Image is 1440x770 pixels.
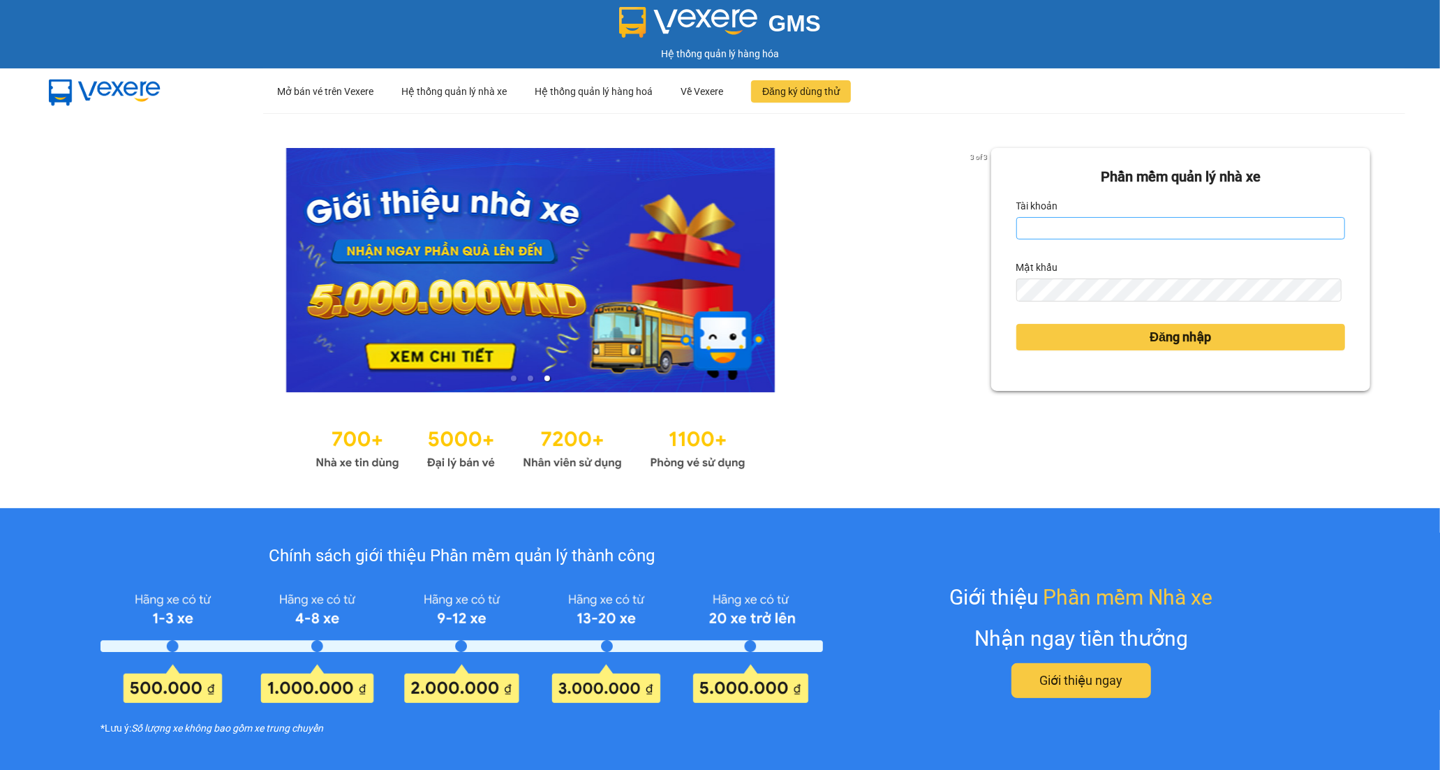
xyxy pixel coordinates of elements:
img: policy-intruduce-detail.png [101,587,823,703]
li: slide item 1 [511,376,517,381]
span: GMS [769,10,821,36]
img: Statistics.png [316,420,745,473]
i: Số lượng xe không bao gồm xe trung chuyển [131,720,323,736]
button: Đăng ký dùng thử [751,80,851,103]
button: Giới thiệu ngay [1011,663,1151,698]
span: Đăng ký dùng thử [762,84,840,99]
label: Tài khoản [1016,195,1058,217]
p: 3 of 3 [967,148,991,166]
img: mbUUG5Q.png [35,68,175,114]
div: Hệ thống quản lý hàng hóa [3,46,1437,61]
div: *Lưu ý: [101,720,823,736]
input: Mật khẩu [1016,279,1342,301]
div: Chính sách giới thiệu Phần mềm quản lý thành công [101,543,823,570]
li: slide item 3 [544,376,550,381]
input: Tài khoản [1016,217,1345,239]
div: Phần mềm quản lý nhà xe [1016,166,1345,188]
span: Đăng nhập [1150,327,1211,347]
div: Mở bán vé trên Vexere [277,69,373,114]
button: Đăng nhập [1016,324,1345,350]
label: Mật khẩu [1016,256,1058,279]
span: Phần mềm Nhà xe [1043,581,1212,614]
img: logo 2 [619,7,757,38]
span: Giới thiệu ngay [1039,671,1122,690]
div: Về Vexere [681,69,723,114]
button: next slide / item [972,148,991,392]
li: slide item 2 [528,376,533,381]
button: previous slide / item [70,148,89,392]
div: Hệ thống quản lý hàng hoá [535,69,653,114]
div: Giới thiệu [949,581,1212,614]
div: Nhận ngay tiền thưởng [974,622,1188,655]
a: GMS [619,21,821,32]
div: Hệ thống quản lý nhà xe [401,69,507,114]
